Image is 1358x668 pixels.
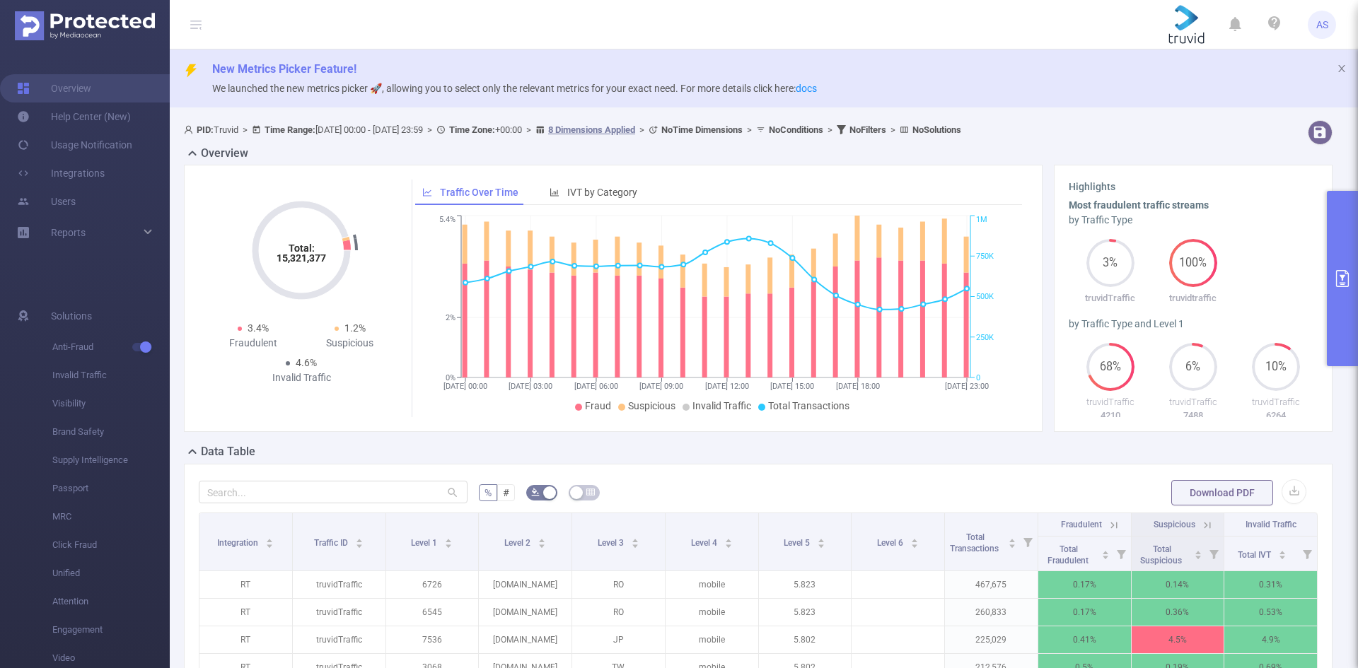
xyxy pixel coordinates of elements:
tspan: 15,321,377 [277,252,326,264]
p: 0.14% [1132,571,1224,598]
tspan: 5.4% [439,216,455,225]
i: icon: caret-up [538,537,546,541]
span: Level 2 [504,538,533,548]
a: Reports [51,218,86,247]
a: docs [796,83,817,94]
p: mobile [666,626,758,653]
i: icon: caret-up [1278,549,1286,553]
span: Integration [217,538,260,548]
p: JP [572,626,665,653]
p: mobile [666,571,758,598]
i: icon: user [184,125,197,134]
i: icon: caret-up [724,537,732,541]
a: Help Center (New) [17,102,131,131]
p: truvidTraffic [1069,291,1151,305]
p: 467,675 [945,571,1038,598]
img: Protected Media [15,11,155,40]
span: Supply Intelligence [52,446,170,474]
div: by Traffic Type and Level 1 [1069,317,1318,332]
div: Sort [444,537,453,545]
div: by Traffic Type [1069,213,1318,228]
p: 7488 [1151,409,1234,423]
span: Invalid Traffic [52,361,170,389]
tspan: Total: [289,242,315,254]
span: 3% [1086,257,1134,269]
i: Filter menu [1111,537,1131,570]
p: truvidTraffic [293,571,385,598]
span: Total Transactions [950,532,1001,553]
div: Sort [355,537,364,545]
div: Sort [1101,549,1110,557]
a: Usage Notification [17,131,132,159]
i: icon: caret-up [818,537,825,541]
div: Sort [910,537,919,545]
span: > [423,124,436,135]
span: Reports [51,227,86,238]
i: icon: table [586,488,595,496]
span: Total Transactions [768,400,849,411]
b: No Time Dimensions [661,124,743,135]
tspan: [DATE] 06:00 [574,382,618,391]
a: Overview [17,74,91,102]
div: Fraudulent [204,336,301,351]
div: Sort [538,537,546,545]
p: 0.41% [1038,626,1131,653]
b: PID: [197,124,214,135]
p: 4210 [1069,409,1151,423]
i: icon: caret-up [911,537,919,541]
div: Suspicious [301,336,398,351]
p: truvidTraffic [293,599,385,626]
span: > [743,124,756,135]
span: Engagement [52,616,170,644]
p: 7536 [386,626,479,653]
span: Unified [52,559,170,587]
i: icon: caret-up [631,537,639,541]
i: icon: line-chart [422,187,432,197]
p: RT [199,626,292,653]
tspan: 750K [976,252,994,261]
i: icon: caret-down [538,542,546,546]
div: Sort [631,537,639,545]
p: truvidTraffic [1235,395,1318,409]
span: Truvid [DATE] 00:00 - [DATE] 23:59 +00:00 [184,124,961,135]
div: Invalid Traffic [253,370,350,385]
div: Sort [1278,549,1287,557]
a: Integrations [17,159,105,187]
tspan: 0 [976,373,980,382]
b: Time Range: [265,124,315,135]
p: 5.823 [759,599,852,626]
span: We launched the new metrics picker 🚀, allowing you to select only the relevant metrics for your e... [212,83,817,94]
i: icon: bar-chart [550,187,559,197]
i: icon: caret-down [266,542,274,546]
span: Total Suspicious [1140,544,1184,566]
p: truvidtraffic [1151,291,1234,305]
i: icon: caret-up [266,537,274,541]
p: 6545 [386,599,479,626]
p: [DOMAIN_NAME] [479,626,571,653]
i: icon: caret-down [1101,553,1109,558]
span: Solutions [51,302,92,330]
p: [DOMAIN_NAME] [479,599,571,626]
tspan: [DATE] 12:00 [705,382,749,391]
i: icon: caret-down [631,542,639,546]
a: Users [17,187,76,216]
span: AS [1316,11,1328,39]
i: icon: caret-up [1101,549,1109,553]
span: Level 4 [691,538,719,548]
b: No Solutions [912,124,961,135]
p: 0.17% [1038,599,1131,626]
i: icon: caret-up [1195,549,1202,553]
p: 0.31% [1224,571,1317,598]
i: icon: caret-up [445,537,453,541]
span: 100% [1169,257,1217,269]
span: 6% [1169,361,1217,373]
i: icon: caret-up [1008,537,1016,541]
span: 1.2% [344,322,366,334]
span: Level 5 [784,538,812,548]
div: Sort [1194,549,1202,557]
p: 0.17% [1038,571,1131,598]
i: Filter menu [1018,513,1038,570]
input: Search... [199,481,468,503]
span: Attention [52,587,170,616]
tspan: [DATE] 00:00 [443,382,487,391]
